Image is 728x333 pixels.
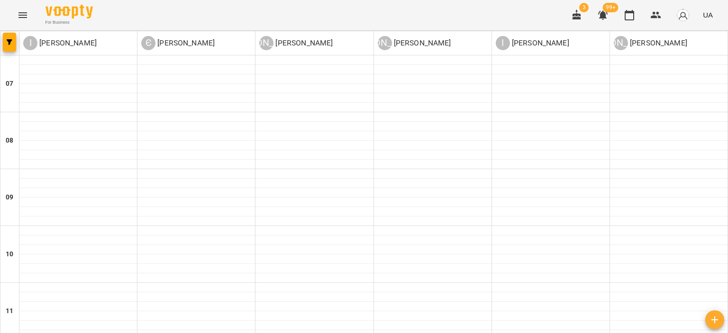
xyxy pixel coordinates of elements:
a: [PERSON_NAME] [PERSON_NAME] [614,36,687,50]
span: UA [703,10,713,20]
p: [PERSON_NAME] [392,37,451,49]
h6: 09 [6,192,13,203]
a: [PERSON_NAME] [PERSON_NAME] [378,36,451,50]
div: [PERSON_NAME] [259,36,273,50]
p: [PERSON_NAME] [37,37,97,49]
div: [PERSON_NAME] [378,36,392,50]
h6: 11 [6,306,13,316]
button: Створити урок [705,310,724,329]
div: Є [141,36,155,50]
a: І [PERSON_NAME] [23,36,97,50]
div: І [496,36,510,50]
h6: 10 [6,249,13,260]
div: І [23,36,37,50]
p: [PERSON_NAME] [155,37,215,49]
div: Інна Фортунатова [23,36,97,50]
a: Є [PERSON_NAME] [141,36,215,50]
div: Єлизавета Красильникова [141,36,215,50]
button: Menu [11,4,34,27]
span: For Business [45,19,93,26]
div: Ірина Демидюк [496,36,569,50]
a: [PERSON_NAME] [PERSON_NAME] [259,36,333,50]
p: [PERSON_NAME] [510,37,569,49]
div: Юлія Драгомощенко [378,36,451,50]
img: avatar_s.png [676,9,690,22]
p: [PERSON_NAME] [273,37,333,49]
img: Voopty Logo [45,5,93,18]
h6: 07 [6,79,13,89]
h6: 08 [6,135,13,146]
span: 3 [579,3,589,12]
div: Людмила Брагун [614,36,687,50]
p: [PERSON_NAME] [628,37,687,49]
button: UA [699,6,717,24]
span: 99+ [603,3,619,12]
div: [PERSON_NAME] [614,36,628,50]
a: І [PERSON_NAME] [496,36,569,50]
